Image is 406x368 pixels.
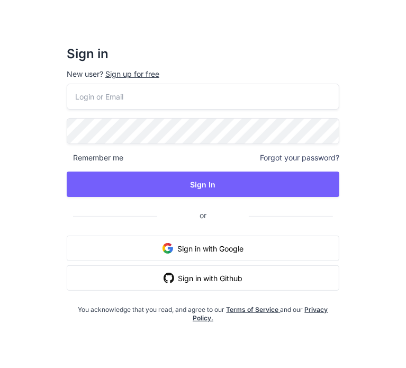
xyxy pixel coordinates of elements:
[260,152,339,163] span: Forgot your password?
[164,273,174,283] img: github
[67,236,340,261] button: Sign in with Google
[227,306,281,313] a: Terms of Service
[67,84,340,110] input: Login or Email
[67,46,340,62] h2: Sign in
[193,306,328,322] a: Privacy Policy.
[67,152,123,163] span: Remember me
[78,299,328,322] div: You acknowledge that you read, and agree to our and our
[67,69,340,84] p: New user?
[67,265,340,291] button: Sign in with Github
[67,172,340,197] button: Sign In
[105,69,159,79] div: Sign up for free
[163,243,173,254] img: google
[157,202,249,228] span: or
